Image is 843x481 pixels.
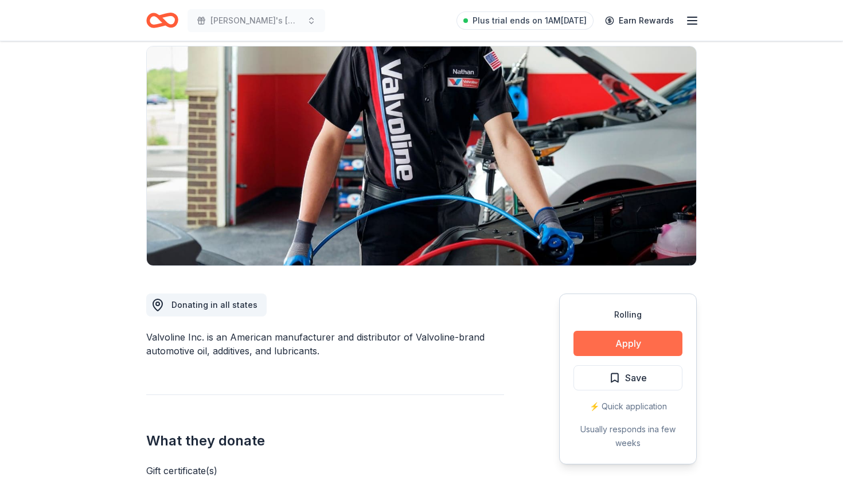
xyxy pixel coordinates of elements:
[573,308,682,322] div: Rolling
[573,423,682,450] div: Usually responds in a few weeks
[188,9,325,32] button: [PERSON_NAME]'s [MEDICAL_DATA] benefit
[473,14,587,28] span: Plus trial ends on 1AM[DATE]
[147,46,696,265] img: Image for Valvoline
[625,370,647,385] span: Save
[456,11,594,30] a: Plus trial ends on 1AM[DATE]
[146,330,504,358] div: Valvoline Inc. is an American manufacturer and distributor of Valvoline-brand automotive oil, add...
[573,400,682,413] div: ⚡️ Quick application
[573,365,682,390] button: Save
[598,10,681,31] a: Earn Rewards
[573,331,682,356] button: Apply
[146,7,178,34] a: Home
[146,432,504,450] h2: What they donate
[146,464,504,478] div: Gift certificate(s)
[171,300,257,310] span: Donating in all states
[210,14,302,28] span: [PERSON_NAME]'s [MEDICAL_DATA] benefit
